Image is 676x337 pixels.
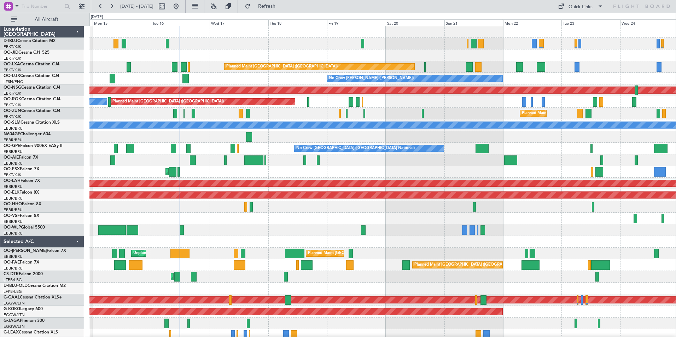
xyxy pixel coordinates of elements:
div: No Crew [GEOGRAPHIC_DATA] ([GEOGRAPHIC_DATA] National) [296,143,415,154]
a: EBBR/BRU [4,184,23,189]
span: N604GF [4,132,20,136]
div: Mon 22 [503,19,562,26]
a: EBBR/BRU [4,219,23,224]
a: EBKT/KJK [4,114,21,119]
div: Planned Maint [GEOGRAPHIC_DATA] ([GEOGRAPHIC_DATA] National) [414,260,542,270]
div: Planned Maint Sofia [173,271,209,282]
a: OO-JIDCessna CJ1 525 [4,51,49,55]
span: D-IBLU-OLD [4,284,28,288]
a: EBBR/BRU [4,231,23,236]
span: OO-LXA [4,62,20,66]
button: All Aircraft [8,14,77,25]
a: EGGW/LTN [4,324,25,329]
a: EBBR/BRU [4,196,23,201]
span: Refresh [252,4,282,9]
span: CS-DTR [4,272,19,276]
div: Sun 21 [444,19,503,26]
span: OO-ROK [4,97,21,101]
div: Tue 16 [151,19,210,26]
a: OO-NSGCessna Citation CJ4 [4,85,60,90]
a: G-KGKGLegacy 600 [4,307,43,311]
span: G-KGKG [4,307,20,311]
span: [DATE] - [DATE] [120,3,153,10]
a: EBKT/KJK [4,91,21,96]
a: D-IBLU-OLDCessna Citation M2 [4,284,66,288]
span: G-GAAL [4,295,20,300]
a: N604GFChallenger 604 [4,132,51,136]
div: Planned Maint Kortrijk-[GEOGRAPHIC_DATA] [522,108,604,119]
span: OO-LUX [4,74,20,78]
a: EBBR/BRU [4,254,23,259]
a: G-GAALCessna Citation XLS+ [4,295,62,300]
button: Refresh [241,1,284,12]
div: Planned Maint [GEOGRAPHIC_DATA] ([GEOGRAPHIC_DATA]) [226,61,338,72]
span: D-IBLU [4,39,17,43]
span: OO-FSX [4,167,20,171]
span: OO-VSF [4,214,20,218]
input: Trip Number [22,1,62,12]
div: No Crew [PERSON_NAME] ([PERSON_NAME]) [329,73,414,84]
div: Planned Maint [GEOGRAPHIC_DATA] ([GEOGRAPHIC_DATA]) [112,96,224,107]
a: EGGW/LTN [4,301,25,306]
a: OO-WLPGlobal 5500 [4,225,45,230]
div: Sat 20 [386,19,444,26]
a: OO-LUXCessna Citation CJ4 [4,74,59,78]
a: LFSN/ENC [4,79,23,84]
span: OO-NSG [4,85,21,90]
span: G-JAGA [4,319,20,323]
span: All Aircraft [18,17,75,22]
a: EBKT/KJK [4,56,21,61]
div: [DATE] [91,14,103,20]
span: OO-[PERSON_NAME] [4,249,47,253]
a: OO-HHOFalcon 8X [4,202,41,206]
a: OO-ELKFalcon 8X [4,190,39,195]
span: OO-HHO [4,202,22,206]
a: LFPB/LBG [4,289,22,294]
a: LFPB/LBG [4,277,22,283]
a: OO-[PERSON_NAME]Falcon 7X [4,249,66,253]
div: Unplanned Maint [GEOGRAPHIC_DATA] ([GEOGRAPHIC_DATA] National) [133,248,266,259]
a: OO-FSXFalcon 7X [4,167,39,171]
a: EBBR/BRU [4,207,23,213]
a: OO-AIEFalcon 7X [4,155,38,160]
a: EBKT/KJK [4,172,21,178]
a: G-LEAXCessna Citation XLS [4,330,58,335]
button: Quick Links [554,1,607,12]
div: Tue 23 [561,19,620,26]
a: OO-SLMCessna Citation XLS [4,120,60,125]
a: EBBR/BRU [4,266,23,271]
span: OO-SLM [4,120,21,125]
span: OO-LAH [4,179,21,183]
span: OO-GPE [4,144,20,148]
a: EGGW/LTN [4,312,25,318]
span: OO-FAE [4,260,20,265]
span: OO-WLP [4,225,21,230]
div: AOG Maint Kortrijk-[GEOGRAPHIC_DATA] [168,166,245,177]
a: OO-LXACessna Citation CJ4 [4,62,59,66]
a: OO-VSFFalcon 8X [4,214,39,218]
a: OO-GPEFalcon 900EX EASy II [4,144,62,148]
div: Thu 18 [268,19,327,26]
a: D-IBLUCessna Citation M2 [4,39,56,43]
span: G-LEAX [4,330,19,335]
a: EBBR/BRU [4,149,23,154]
div: Wed 17 [210,19,268,26]
a: EBKT/KJK [4,44,21,49]
a: OO-ZUNCessna Citation CJ4 [4,109,60,113]
a: EBBR/BRU [4,126,23,131]
span: OO-AIE [4,155,19,160]
div: Quick Links [569,4,593,11]
a: OO-ROKCessna Citation CJ4 [4,97,60,101]
a: EBKT/KJK [4,67,21,73]
span: OO-ZUN [4,109,21,113]
div: Mon 15 [93,19,151,26]
a: EBBR/BRU [4,137,23,143]
a: EBKT/KJK [4,102,21,108]
div: Fri 19 [327,19,386,26]
a: OO-LAHFalcon 7X [4,179,40,183]
a: OO-FAEFalcon 7X [4,260,39,265]
span: OO-JID [4,51,18,55]
a: CS-DTRFalcon 2000 [4,272,43,276]
div: Planned Maint [GEOGRAPHIC_DATA] ([GEOGRAPHIC_DATA] National) [308,248,436,259]
span: OO-ELK [4,190,19,195]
